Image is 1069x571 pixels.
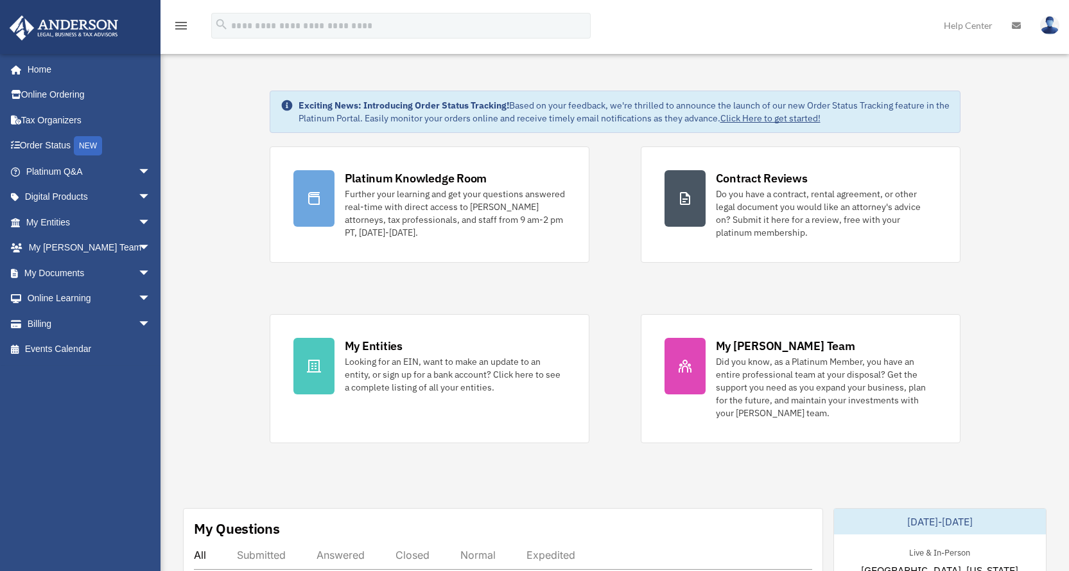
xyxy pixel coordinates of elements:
span: arrow_drop_down [138,184,164,211]
div: My Entities [345,338,403,354]
a: Tax Organizers [9,107,170,133]
i: menu [173,18,189,33]
div: [DATE]-[DATE] [834,509,1046,534]
div: Live & In-Person [899,545,980,558]
strong: Exciting News: Introducing Order Status Tracking! [299,100,509,111]
a: Click Here to get started! [720,112,821,124]
span: arrow_drop_down [138,260,164,286]
a: My Entities Looking for an EIN, want to make an update to an entity, or sign up for a bank accoun... [270,314,589,443]
a: Online Ordering [9,82,170,108]
div: Contract Reviews [716,170,808,186]
div: All [194,549,206,561]
div: Based on your feedback, we're thrilled to announce the launch of our new Order Status Tracking fe... [299,99,950,125]
div: My [PERSON_NAME] Team [716,338,855,354]
a: Contract Reviews Do you have a contract, rental agreement, or other legal document you would like... [641,146,960,263]
div: Normal [460,549,496,561]
div: Submitted [237,549,286,561]
a: My Documentsarrow_drop_down [9,260,170,286]
div: NEW [74,136,102,155]
a: Events Calendar [9,337,170,362]
span: arrow_drop_down [138,286,164,312]
span: arrow_drop_down [138,311,164,337]
i: search [214,17,229,31]
div: Did you know, as a Platinum Member, you have an entire professional team at your disposal? Get th... [716,355,937,419]
div: Answered [317,549,365,561]
span: arrow_drop_down [138,159,164,185]
a: Platinum Knowledge Room Further your learning and get your questions answered real-time with dire... [270,146,589,263]
div: Further your learning and get your questions answered real-time with direct access to [PERSON_NAM... [345,188,566,239]
a: My Entitiesarrow_drop_down [9,209,170,235]
a: Order StatusNEW [9,133,170,159]
span: arrow_drop_down [138,235,164,261]
div: Platinum Knowledge Room [345,170,487,186]
a: Home [9,57,164,82]
a: My [PERSON_NAME] Teamarrow_drop_down [9,235,170,261]
a: Billingarrow_drop_down [9,311,170,337]
div: Closed [395,549,430,561]
span: arrow_drop_down [138,209,164,236]
a: Digital Productsarrow_drop_down [9,184,170,210]
a: Online Learningarrow_drop_down [9,286,170,312]
a: My [PERSON_NAME] Team Did you know, as a Platinum Member, you have an entire professional team at... [641,314,960,443]
img: Anderson Advisors Platinum Portal [6,15,122,40]
div: My Questions [194,519,280,538]
a: menu [173,22,189,33]
a: Platinum Q&Aarrow_drop_down [9,159,170,184]
div: Do you have a contract, rental agreement, or other legal document you would like an attorney's ad... [716,188,937,239]
div: Looking for an EIN, want to make an update to an entity, or sign up for a bank account? Click her... [345,355,566,394]
div: Expedited [526,549,575,561]
img: User Pic [1040,16,1059,35]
